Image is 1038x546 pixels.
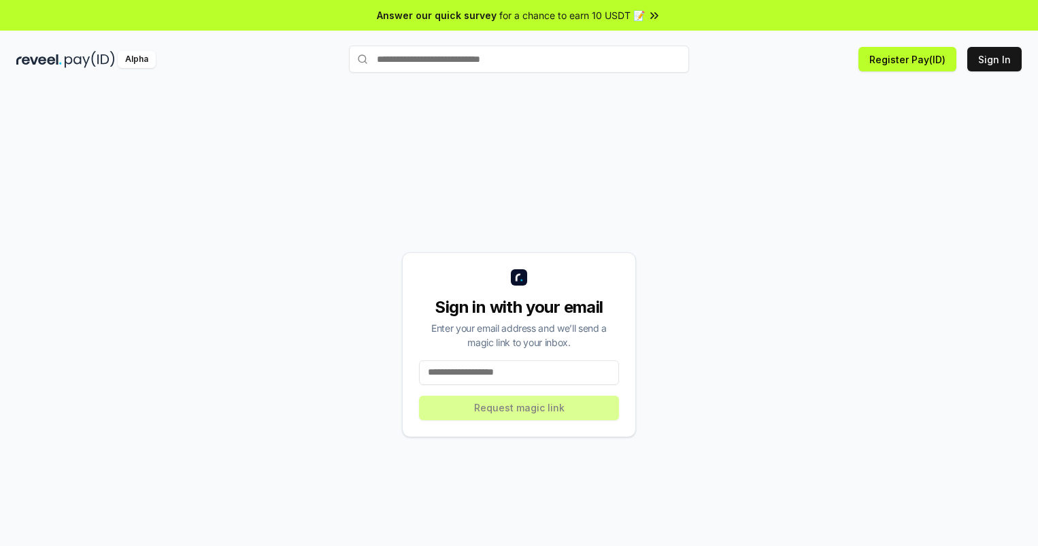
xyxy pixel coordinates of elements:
button: Sign In [967,47,1022,71]
button: Register Pay(ID) [858,47,956,71]
span: Answer our quick survey [377,8,497,22]
div: Alpha [118,51,156,68]
span: for a chance to earn 10 USDT 📝 [499,8,645,22]
img: reveel_dark [16,51,62,68]
img: pay_id [65,51,115,68]
img: logo_small [511,269,527,286]
div: Enter your email address and we’ll send a magic link to your inbox. [419,321,619,349]
div: Sign in with your email [419,296,619,318]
